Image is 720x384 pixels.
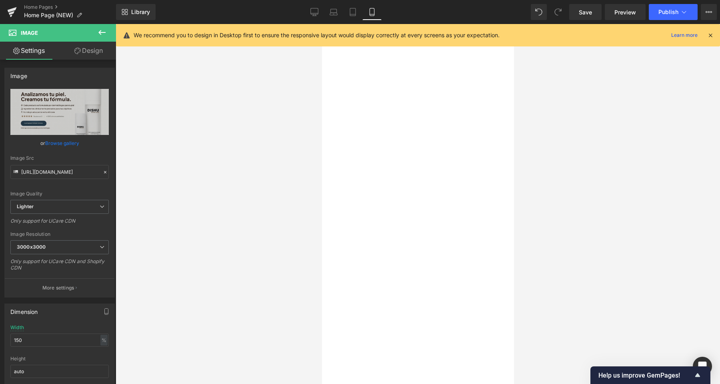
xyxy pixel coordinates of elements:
span: Library [131,8,150,16]
p: More settings [42,284,74,292]
div: Dimension [10,304,38,315]
span: Home Page (NEW) [24,12,73,18]
button: Show survey - Help us improve GemPages! [598,370,702,380]
a: New Library [116,4,156,20]
input: Link [10,165,109,179]
a: Browse gallery [45,136,79,150]
div: Width [10,325,24,330]
div: Image Resolution [10,231,109,237]
span: Help us improve GemPages! [598,372,693,379]
div: Open Intercom Messenger [693,357,712,376]
input: auto [10,365,109,378]
div: or [10,139,109,147]
a: Design [60,42,118,60]
div: % [100,335,108,346]
span: Publish [658,9,678,15]
a: Learn more [668,30,701,40]
a: Preview [605,4,646,20]
a: Mobile [362,4,382,20]
span: Save [579,8,592,16]
div: Image Src [10,155,109,161]
button: More settings [5,278,114,297]
a: Laptop [324,4,343,20]
div: Only support for UCare CDN and Shopify CDN [10,258,109,276]
button: Redo [550,4,566,20]
b: 3000x3000 [17,244,46,250]
div: Image [10,68,27,79]
button: More [701,4,717,20]
div: Image Quality [10,191,109,197]
a: Home Pages [24,4,116,10]
div: Height [10,356,109,362]
b: Lighter [17,203,34,209]
span: Image [21,30,38,36]
div: Only support for UCare CDN [10,218,109,229]
input: auto [10,334,109,347]
button: Undo [531,4,547,20]
a: Tablet [343,4,362,20]
a: Desktop [305,4,324,20]
p: We recommend you to design in Desktop first to ensure the responsive layout would display correct... [134,31,500,40]
span: Preview [614,8,636,16]
button: Publish [649,4,698,20]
